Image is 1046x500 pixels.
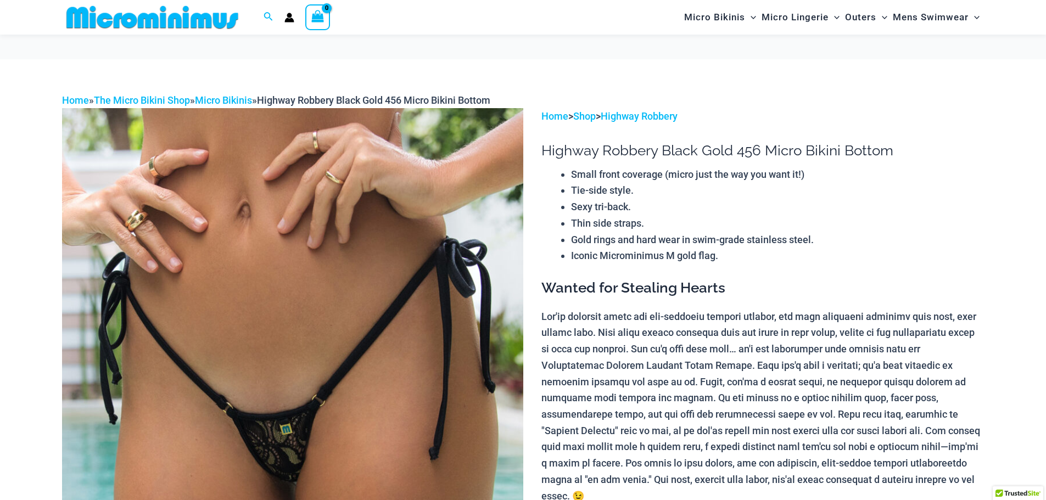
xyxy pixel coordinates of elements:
h1: Highway Robbery Black Gold 456 Micro Bikini Bottom [541,142,984,159]
span: Mens Swimwear [893,3,969,31]
a: Micro BikinisMenu ToggleMenu Toggle [681,3,759,31]
a: Micro LingerieMenu ToggleMenu Toggle [759,3,842,31]
span: Menu Toggle [969,3,980,31]
li: Gold rings and hard wear in swim-grade stainless steel. [571,232,984,248]
span: Outers [845,3,876,31]
li: Tie-side style. [571,182,984,199]
li: Iconic Microminimus M gold flag. [571,248,984,264]
span: Micro Bikinis [684,3,745,31]
li: Sexy tri-back. [571,199,984,215]
span: Highway Robbery Black Gold 456 Micro Bikini Bottom [257,94,490,106]
p: > > [541,108,984,125]
a: The Micro Bikini Shop [94,94,190,106]
a: Account icon link [284,13,294,23]
span: » » » [62,94,490,106]
a: View Shopping Cart, empty [305,4,331,30]
a: Shop [573,110,596,122]
a: Mens SwimwearMenu ToggleMenu Toggle [890,3,982,31]
span: Menu Toggle [829,3,840,31]
a: Search icon link [264,10,273,24]
li: Thin side straps. [571,215,984,232]
h3: Wanted for Stealing Hearts [541,279,984,297]
span: Menu Toggle [876,3,887,31]
li: Small front coverage (micro just the way you want it!) [571,166,984,183]
a: Home [541,110,568,122]
a: Highway Robbery [601,110,678,122]
span: Micro Lingerie [762,3,829,31]
a: Home [62,94,89,106]
a: OutersMenu ToggleMenu Toggle [842,3,890,31]
a: Micro Bikinis [195,94,252,106]
img: MM SHOP LOGO FLAT [62,5,243,30]
span: Menu Toggle [745,3,756,31]
nav: Site Navigation [680,2,985,33]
